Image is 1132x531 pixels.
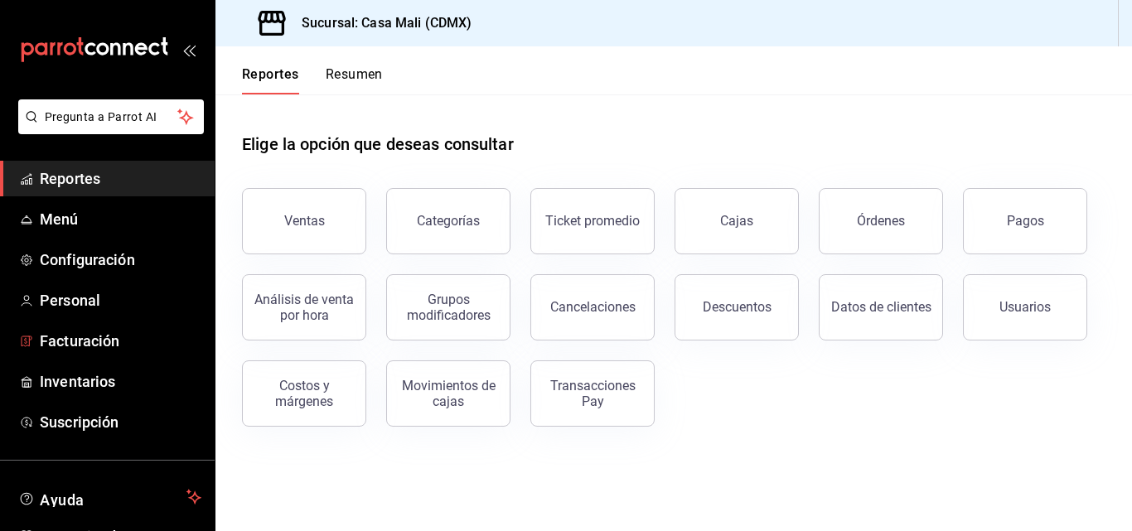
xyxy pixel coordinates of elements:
span: Ayuda [40,487,180,507]
h1: Elige la opción que deseas consultar [242,132,514,157]
button: Pagos [963,188,1087,254]
span: Pregunta a Parrot AI [45,109,178,126]
div: Movimientos de cajas [397,378,500,409]
button: Reportes [242,66,299,94]
button: Cancelaciones [530,274,655,340]
span: Suscripción [40,411,201,433]
div: Costos y márgenes [253,378,356,409]
span: Personal [40,289,201,311]
button: Costos y márgenes [242,360,366,427]
button: Movimientos de cajas [386,360,510,427]
div: Ventas [284,213,325,229]
button: Usuarios [963,274,1087,340]
div: Cajas [720,213,753,229]
button: open_drawer_menu [182,43,196,56]
button: Transacciones Pay [530,360,655,427]
span: Facturación [40,330,201,352]
div: Datos de clientes [831,299,931,315]
button: Pregunta a Parrot AI [18,99,204,134]
button: Datos de clientes [819,274,943,340]
button: Categorías [386,188,510,254]
span: Inventarios [40,370,201,393]
div: Ticket promedio [545,213,640,229]
button: Órdenes [819,188,943,254]
button: Grupos modificadores [386,274,510,340]
button: Análisis de venta por hora [242,274,366,340]
button: Resumen [326,66,383,94]
div: Pagos [1007,213,1044,229]
div: Categorías [417,213,480,229]
div: Usuarios [999,299,1051,315]
button: Descuentos [675,274,799,340]
div: Análisis de venta por hora [253,292,356,323]
button: Cajas [675,188,799,254]
div: Órdenes [857,213,905,229]
button: Ventas [242,188,366,254]
span: Menú [40,208,201,230]
a: Pregunta a Parrot AI [12,120,204,138]
button: Ticket promedio [530,188,655,254]
span: Reportes [40,167,201,190]
span: Configuración [40,249,201,271]
div: Grupos modificadores [397,292,500,323]
h3: Sucursal: Casa Mali (CDMX) [288,13,472,33]
div: Cancelaciones [550,299,636,315]
div: Transacciones Pay [541,378,644,409]
div: Descuentos [703,299,772,315]
div: navigation tabs [242,66,383,94]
